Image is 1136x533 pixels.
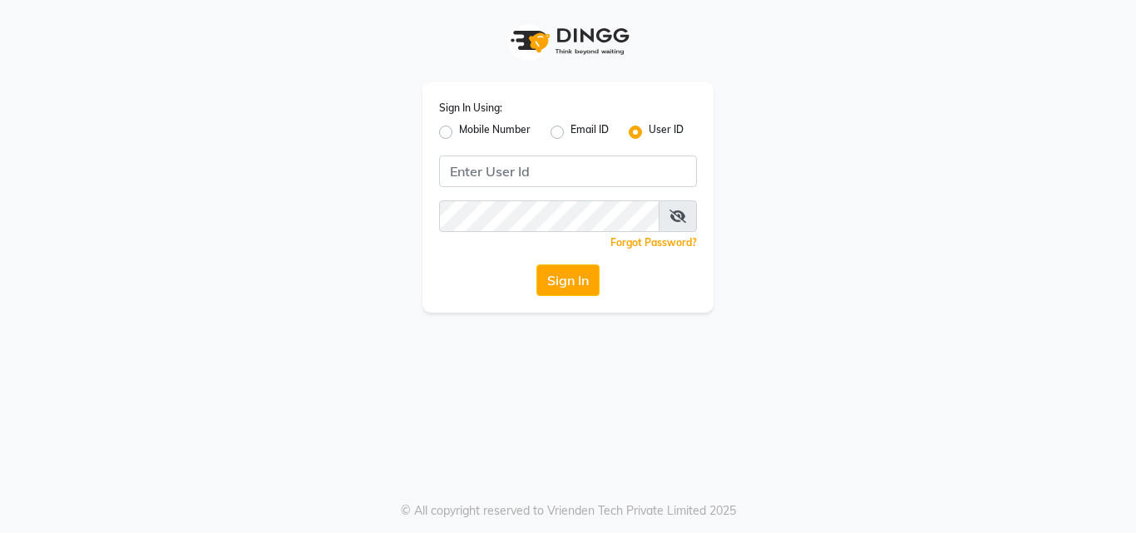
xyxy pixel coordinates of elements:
[570,122,609,142] label: Email ID
[536,264,600,296] button: Sign In
[649,122,684,142] label: User ID
[610,236,697,249] a: Forgot Password?
[439,200,659,232] input: Username
[501,17,635,66] img: logo1.svg
[439,155,697,187] input: Username
[439,101,502,116] label: Sign In Using:
[459,122,531,142] label: Mobile Number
